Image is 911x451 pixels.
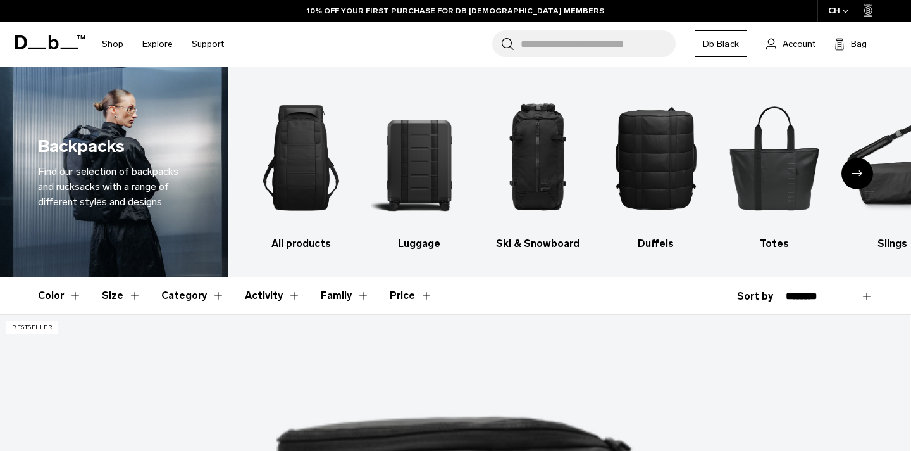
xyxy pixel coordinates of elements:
a: Db Luggage [371,86,468,251]
img: Db [490,86,586,230]
nav: Main Navigation [92,22,233,67]
a: Account [766,36,815,51]
img: Db [371,86,468,230]
img: Db [608,86,704,230]
li: 2 / 10 [371,86,468,251]
span: Account [783,37,815,51]
a: Shop [102,22,123,67]
span: Bag [851,37,867,51]
a: Db All products [253,86,349,251]
h3: Ski & Snowboard [490,236,586,251]
button: Toggle Filter [321,277,369,314]
p: Bestseller [6,321,58,334]
li: 1 / 10 [253,86,349,251]
h1: Backpacks [38,134,125,160]
h3: Duffels [608,236,704,251]
img: Db [253,86,349,230]
li: 4 / 10 [608,86,704,251]
a: Db Black [695,30,747,57]
a: Db Totes [726,86,822,251]
h3: Luggage [371,236,468,251]
button: Toggle Filter [102,277,141,314]
button: Toggle Price [390,277,433,314]
span: Find our selection of backpacks and rucksacks with a range of different styles and designs. [38,165,178,208]
button: Toggle Filter [245,277,301,314]
li: 3 / 10 [490,86,586,251]
button: Toggle Filter [161,277,225,314]
img: Db [726,86,822,230]
a: 10% OFF YOUR FIRST PURCHASE FOR DB [DEMOGRAPHIC_DATA] MEMBERS [307,5,604,16]
button: Toggle Filter [38,277,82,314]
li: 5 / 10 [726,86,822,251]
a: Db Duffels [608,86,704,251]
h3: Totes [726,236,822,251]
a: Db Ski & Snowboard [490,86,586,251]
button: Bag [834,36,867,51]
h3: All products [253,236,349,251]
a: Explore [142,22,173,67]
a: Support [192,22,224,67]
div: Next slide [841,158,873,189]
